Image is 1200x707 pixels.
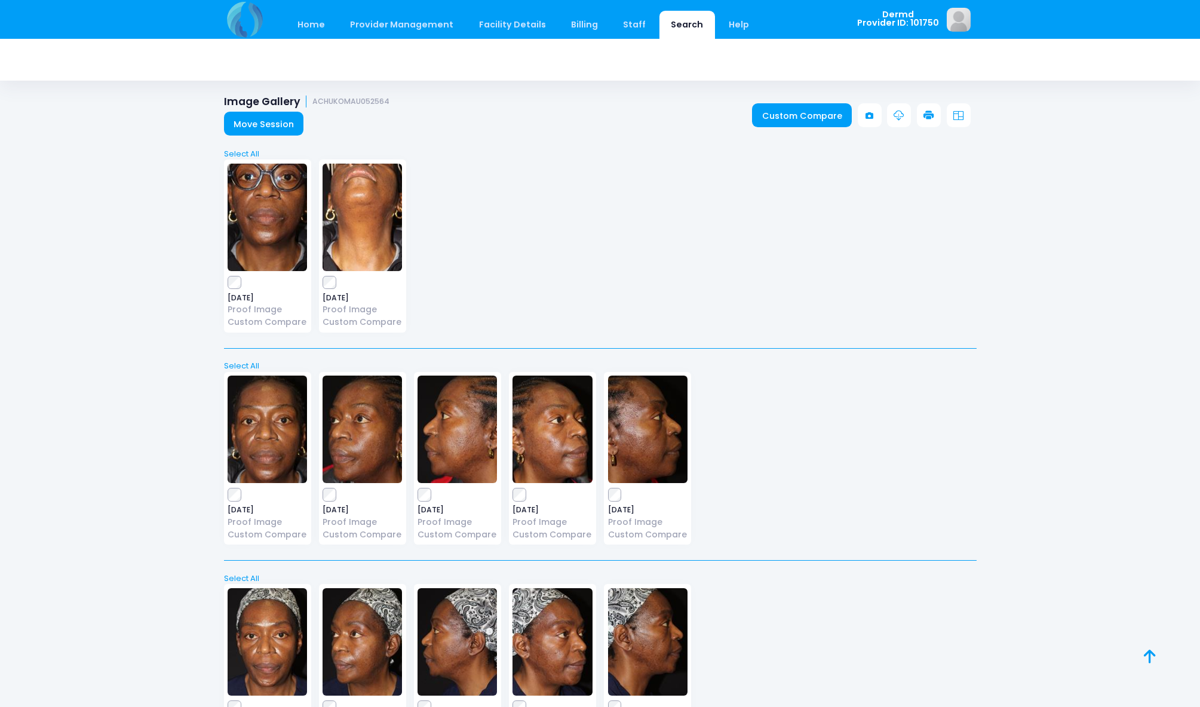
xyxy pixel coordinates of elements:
[717,11,760,39] a: Help
[857,10,939,27] span: Dermd Provider ID: 101750
[323,316,402,328] a: Custom Compare
[228,294,307,302] span: [DATE]
[659,11,715,39] a: Search
[224,96,390,108] h1: Image Gallery
[224,112,304,136] a: Move Session
[323,376,402,483] img: image
[323,294,402,302] span: [DATE]
[220,573,980,585] a: Select All
[947,8,971,32] img: image
[512,516,592,528] a: Proof Image
[228,588,307,696] img: image
[608,506,688,514] span: [DATE]
[312,97,389,106] small: ACHUKOMAU052564
[323,588,402,696] img: image
[512,376,592,483] img: image
[418,516,497,528] a: Proof Image
[323,516,402,528] a: Proof Image
[228,164,307,271] img: image
[512,528,592,541] a: Custom Compare
[752,103,852,127] a: Custom Compare
[286,11,337,39] a: Home
[418,376,497,483] img: image
[228,303,307,316] a: Proof Image
[323,506,402,514] span: [DATE]
[512,506,592,514] span: [DATE]
[467,11,557,39] a: Facility Details
[418,588,497,696] img: image
[608,516,688,528] a: Proof Image
[228,376,307,483] img: image
[228,506,307,514] span: [DATE]
[608,376,688,483] img: image
[323,303,402,316] a: Proof Image
[220,148,980,160] a: Select All
[339,11,465,39] a: Provider Management
[608,528,688,541] a: Custom Compare
[418,506,497,514] span: [DATE]
[418,528,497,541] a: Custom Compare
[323,528,402,541] a: Custom Compare
[228,516,307,528] a: Proof Image
[220,360,980,372] a: Select All
[608,588,688,696] img: image
[228,528,307,541] a: Custom Compare
[228,316,307,328] a: Custom Compare
[559,11,609,39] a: Billing
[612,11,658,39] a: Staff
[323,164,402,271] img: image
[512,588,592,696] img: image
